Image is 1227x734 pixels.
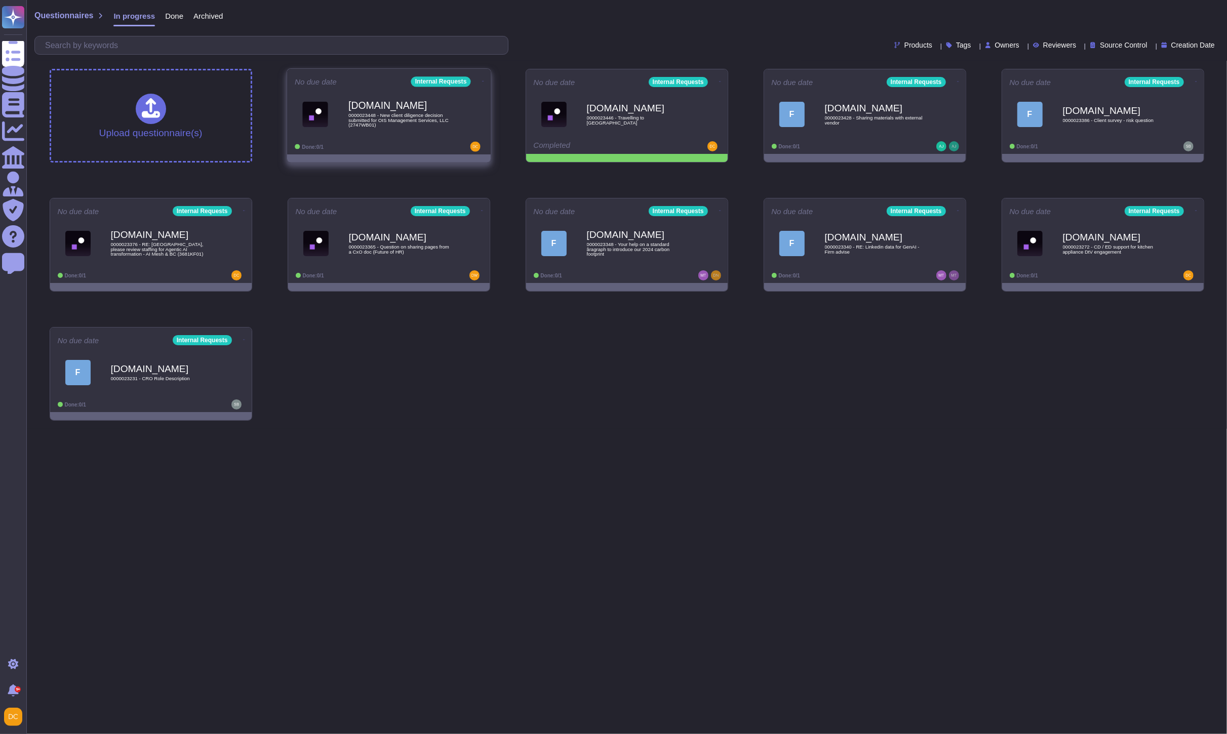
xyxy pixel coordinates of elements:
span: Done: 0/1 [65,402,86,407]
img: user [949,141,959,151]
img: user [231,399,242,410]
div: 9+ [15,686,21,692]
b: [DOMAIN_NAME] [825,232,926,242]
span: 0000023376 - RE: [GEOGRAPHIC_DATA], please review staffing for Agentic AI transformation - AI Mes... [111,242,212,257]
span: In progress [113,12,155,20]
b: [DOMAIN_NAME] [349,232,450,242]
span: No due date [58,337,99,344]
b: [DOMAIN_NAME] [825,103,926,113]
div: Internal Requests [173,335,232,345]
span: No due date [1010,78,1051,86]
span: 0000023231 - CRO Role Description [111,376,212,381]
span: Products [904,42,932,49]
span: No due date [296,208,337,215]
span: No due date [772,208,813,215]
div: Internal Requests [649,206,708,216]
div: Internal Requests [1125,77,1184,87]
div: F [541,231,567,256]
span: 0000023448 - New client diligence decision submitted for OIS Management Services, LLC (2747WB01) [348,113,451,128]
span: Reviewers [1043,42,1076,49]
b: [DOMAIN_NAME] [587,230,688,239]
span: Done [165,12,183,20]
span: Done: 0/1 [1017,273,1038,278]
b: [DOMAIN_NAME] [587,103,688,113]
img: Logo [1017,231,1043,256]
div: F [779,102,805,127]
img: user [469,270,480,280]
span: No due date [534,208,575,215]
div: Internal Requests [411,76,470,87]
span: 0000023365 - Question on sharing pages from a CxO doc (Future of HR) [349,244,450,254]
span: Done: 0/1 [541,273,562,278]
span: 0000023386 - Client survey - risk question [1063,118,1164,123]
span: Owners [995,42,1019,49]
img: Logo [541,102,567,127]
div: Internal Requests [649,77,708,87]
span: 0000023348 - Your help on a standard âragraph to introduce our 2024 carbon footprint [587,242,688,257]
span: 0000023446 - Travelling to [GEOGRAPHIC_DATA] [587,115,688,125]
div: Internal Requests [887,77,946,87]
span: Source Control [1100,42,1147,49]
span: Done: 0/1 [779,144,800,149]
img: user [936,270,946,280]
b: [DOMAIN_NAME] [348,101,451,110]
img: user [231,270,242,280]
span: No due date [1010,208,1051,215]
b: [DOMAIN_NAME] [111,364,212,374]
span: 0000023428 - Sharing materials with external vendor [825,115,926,125]
img: Logo [303,231,329,256]
button: user [2,706,29,728]
span: Tags [956,42,971,49]
span: Done: 0/1 [779,273,800,278]
div: F [65,360,91,385]
span: Archived [193,12,223,20]
b: [DOMAIN_NAME] [1063,232,1164,242]
img: user [1183,270,1194,280]
img: user [698,270,708,280]
span: Done: 0/1 [65,273,86,278]
span: No due date [534,78,575,86]
img: user [707,141,718,151]
span: Done: 0/1 [1017,144,1038,149]
b: [DOMAIN_NAME] [1063,106,1164,115]
span: Creation Date [1171,42,1215,49]
span: Done: 0/1 [303,273,324,278]
span: Questionnaires [34,12,93,20]
img: user [936,141,946,151]
span: No due date [295,78,337,86]
img: user [711,270,721,280]
span: 0000023272 - CD / ED support for kitchen appliance DtV engagement [1063,244,1164,254]
input: Search by keywords [40,36,508,54]
img: user [470,142,480,152]
div: Internal Requests [173,206,232,216]
b: [DOMAIN_NAME] [111,230,212,239]
div: Internal Requests [1125,206,1184,216]
img: Logo [65,231,91,256]
div: F [1017,102,1043,127]
div: Upload questionnaire(s) [99,94,203,138]
img: Logo [302,101,328,127]
div: Completed [534,141,658,151]
img: user [1183,141,1194,151]
span: No due date [772,78,813,86]
div: F [779,231,805,256]
span: Done: 0/1 [302,144,324,149]
div: Internal Requests [411,206,470,216]
div: Internal Requests [887,206,946,216]
span: 0000023340 - RE: Linkedin data for GenAI - Firm advise [825,244,926,254]
img: user [949,270,959,280]
img: user [4,708,22,726]
span: No due date [58,208,99,215]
